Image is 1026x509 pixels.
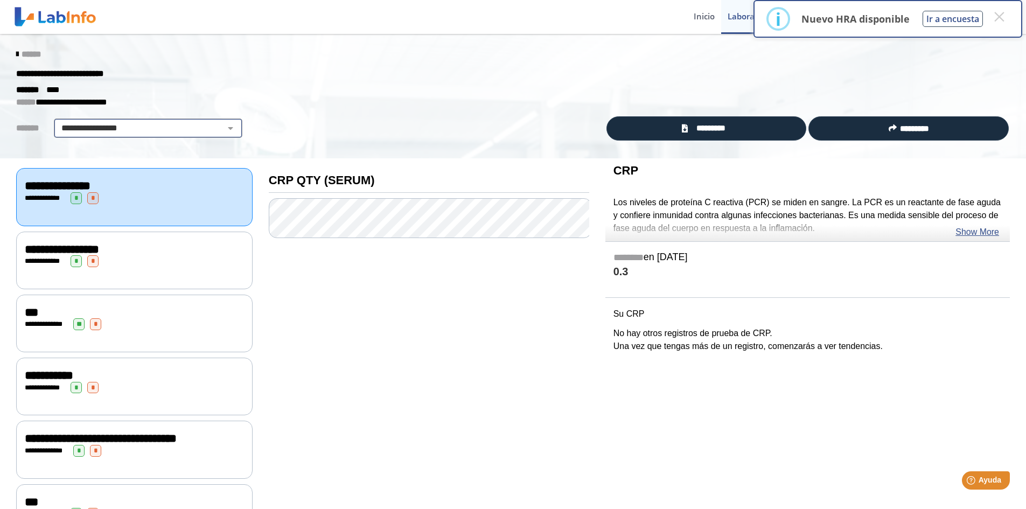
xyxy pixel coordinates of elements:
[776,9,781,29] div: i
[930,467,1014,497] iframe: Help widget launcher
[955,226,999,239] a: Show More
[613,327,1002,353] p: No hay otros registros de prueba de CRP. Una vez que tengas más de un registro, comenzarás a ver ...
[801,12,910,25] p: Nuevo HRA disponible
[613,308,1002,320] p: Su CRP
[613,196,1002,235] p: Los niveles de proteína C reactiva (PCR) se miden en sangre. La PCR es un reactante de fase aguda...
[613,164,638,177] b: CRP
[613,266,1002,279] h4: 0.3
[923,11,983,27] button: Ir a encuesta
[269,173,375,187] b: CRP QTY (SERUM)
[613,252,1002,264] h5: en [DATE]
[989,7,1009,26] button: Close this dialog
